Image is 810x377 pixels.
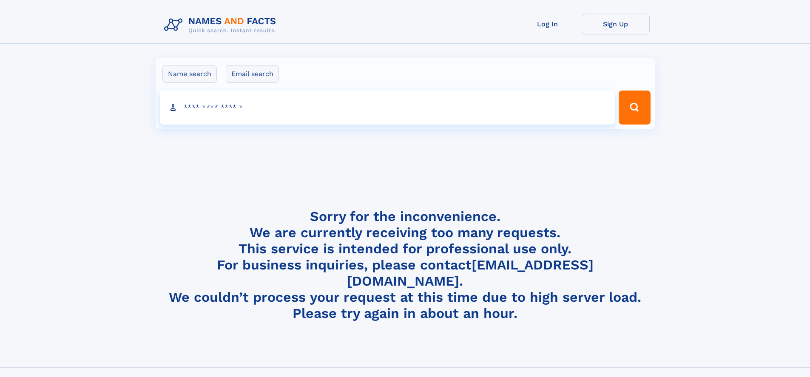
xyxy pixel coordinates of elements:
[162,65,217,83] label: Name search
[161,14,283,37] img: Logo Names and Facts
[619,91,650,125] button: Search Button
[160,91,615,125] input: search input
[347,257,594,289] a: [EMAIL_ADDRESS][DOMAIN_NAME]
[582,14,650,34] a: Sign Up
[226,65,279,83] label: Email search
[514,14,582,34] a: Log In
[161,208,650,322] h4: Sorry for the inconvenience. We are currently receiving too many requests. This service is intend...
